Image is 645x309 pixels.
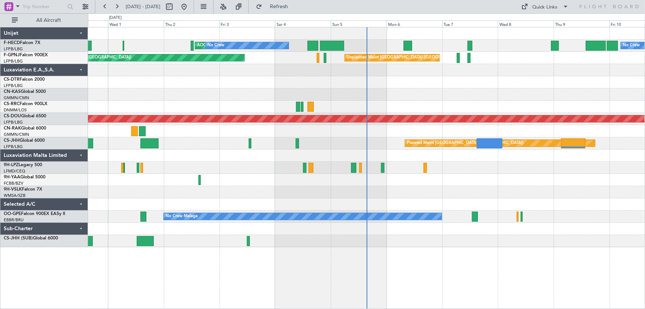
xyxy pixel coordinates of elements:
span: All Aircraft [19,18,78,23]
button: Quick Links [518,1,573,13]
span: [DATE] - [DATE] [126,3,160,10]
a: CS-DOUGlobal 6500 [4,114,46,118]
span: CS-RRC [4,102,20,106]
div: Planned Maint [GEOGRAPHIC_DATA] ([GEOGRAPHIC_DATA]) [407,138,523,149]
a: LFPB/LBG [4,83,23,88]
div: No Crew [623,40,640,51]
a: CS-RRCFalcon 900LX [4,102,47,106]
a: LFPB/LBG [4,120,23,125]
div: Mon 6 [387,20,442,27]
div: Thu 9 [554,20,610,27]
a: 9H-YAAGlobal 5000 [4,175,45,179]
div: Wed 8 [498,20,554,27]
div: Sun 5 [331,20,387,27]
a: F-GPNJFalcon 900EX [4,53,48,57]
a: FCBB/BZV [4,181,23,186]
button: Refresh [252,1,297,13]
button: All Aircraft [8,14,80,26]
a: CN-KASGlobal 5000 [4,90,46,94]
div: Fri 3 [220,20,275,27]
div: Sat 4 [275,20,331,27]
a: GMMN/CMN [4,95,29,101]
a: LFPB/LBG [4,46,23,52]
span: CS-JHH [4,138,20,143]
span: Refresh [264,4,295,9]
a: 9H-VSLKFalcon 7X [4,187,42,192]
a: F-HECDFalcon 7X [4,41,40,45]
span: 9H-YAA [4,175,20,179]
span: CS-JHH (SUB) [4,236,33,241]
div: [DATE] [109,15,122,21]
input: Trip Number [23,1,65,12]
span: 9H-LPZ [4,163,18,167]
a: LFMD/CEQ [4,168,25,174]
a: CN-RAKGlobal 6000 [4,126,46,131]
div: Unplanned Maint [GEOGRAPHIC_DATA] ([GEOGRAPHIC_DATA]) [347,52,468,63]
span: F-HECD [4,41,20,45]
a: CS-DTRFalcon 2000 [4,77,45,82]
a: 9H-LPZLegacy 500 [4,163,42,167]
span: CS-DTR [4,77,20,82]
div: No Crew [207,40,224,51]
div: Tue 7 [442,20,498,27]
div: Thu 2 [164,20,220,27]
span: F-GPNJ [4,53,20,57]
div: No Crew Malaga [166,211,198,222]
div: AOG Maint Paris ([GEOGRAPHIC_DATA]) [197,40,275,51]
a: OO-GPEFalcon 900EX EASy II [4,212,65,216]
a: LFPB/LBG [4,144,23,150]
a: DNMM/LOS [4,107,27,113]
div: Wed 1 [108,20,164,27]
span: CN-KAS [4,90,21,94]
a: WMSA/SZB [4,193,26,198]
span: CN-RAK [4,126,21,131]
div: Quick Links [533,4,558,11]
span: CS-DOU [4,114,21,118]
a: LFPB/LBG [4,58,23,64]
a: GMMN/CMN [4,132,29,137]
a: CS-JHHGlobal 6000 [4,138,45,143]
span: 9H-VSLK [4,187,22,192]
a: EBBR/BRU [4,217,24,223]
a: CS-JHH (SUB)Global 6000 [4,236,58,241]
span: OO-GPE [4,212,21,216]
